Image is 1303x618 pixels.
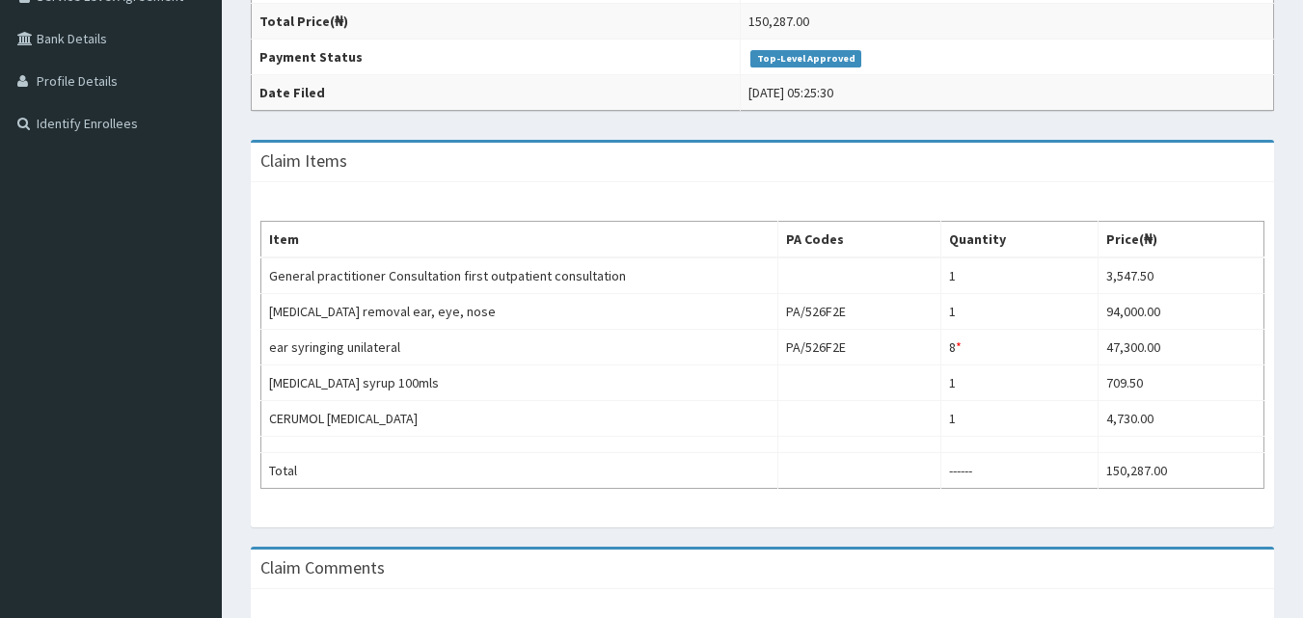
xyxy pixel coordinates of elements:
td: 3,547.50 [1099,257,1264,294]
td: Total [261,453,778,489]
div: 150,287.00 [748,12,809,31]
td: 4,730.00 [1099,401,1264,437]
td: 1 [941,257,1099,294]
td: ear syringing unilateral [261,330,778,365]
td: 47,300.00 [1099,330,1264,365]
td: PA/526F2E [778,294,941,330]
td: CERUMOL [MEDICAL_DATA] [261,401,778,437]
td: General practitioner Consultation first outpatient consultation [261,257,778,294]
td: PA/526F2E [778,330,941,365]
th: Price(₦) [1099,222,1264,258]
td: 1 [941,365,1099,401]
th: PA Codes [778,222,941,258]
td: 8 [941,330,1099,365]
td: 94,000.00 [1099,294,1264,330]
td: 150,287.00 [1099,453,1264,489]
td: ------ [941,453,1099,489]
div: [DATE] 05:25:30 [748,83,833,102]
th: Total Price(₦) [252,4,741,40]
h3: Claim Items [260,152,347,170]
td: 1 [941,401,1099,437]
th: Date Filed [252,75,741,111]
span: Top-Level Approved [750,50,861,67]
th: Quantity [941,222,1099,258]
th: Payment Status [252,40,741,75]
th: Item [261,222,778,258]
td: 1 [941,294,1099,330]
td: [MEDICAL_DATA] removal ear, eye, nose [261,294,778,330]
td: [MEDICAL_DATA] syrup 100mls [261,365,778,401]
h3: Claim Comments [260,559,385,577]
td: 709.50 [1099,365,1264,401]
